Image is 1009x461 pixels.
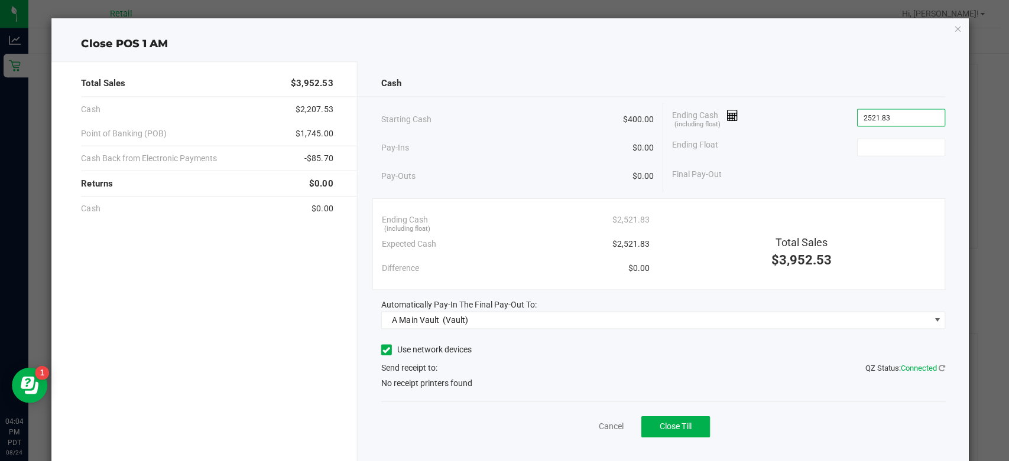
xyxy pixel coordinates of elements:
span: Cash Back from Electronic Payments [81,152,216,164]
span: Cash [380,77,400,90]
span: $3,952.53 [770,252,830,267]
span: $2,521.83 [611,237,648,250]
iframe: Resource center [12,367,47,402]
span: A Main Vault [391,315,438,324]
span: $400.00 [621,113,652,125]
a: Cancel [597,419,622,431]
span: $1,745.00 [295,127,332,139]
span: Final Pay-Out [670,168,720,180]
span: $2,521.83 [611,213,648,225]
span: Cash [81,202,100,214]
div: Close POS 1 AM [51,36,966,52]
span: No receipt printers found [380,376,471,388]
iframe: Resource center unread badge [35,365,49,379]
span: $0.00 [627,261,648,274]
span: Point of Banking (POB) [81,127,166,139]
span: Starting Cash [380,113,430,125]
span: (including float) [673,119,719,129]
span: $0.00 [311,202,332,214]
span: Ending Cash [670,109,737,126]
span: Close Till [658,420,690,430]
span: Ending Float [670,138,716,156]
span: -$85.70 [304,152,332,164]
span: Expected Cash [381,237,435,250]
span: Pay-Outs [380,169,414,182]
label: Use network devices [380,342,471,355]
span: Send receipt to: [380,362,436,371]
span: Cash [81,103,100,115]
div: Returns [81,171,332,196]
span: $3,952.53 [290,77,332,90]
span: Connected [898,362,935,371]
span: Difference [381,261,418,274]
span: $0.00 [309,176,332,190]
span: (Vault) [442,315,467,324]
span: Pay-Ins [380,141,408,153]
span: (including float) [383,224,429,234]
span: $0.00 [631,169,652,182]
span: Automatically Pay-In The Final Pay-Out To: [380,299,536,309]
span: Total Sales [81,77,125,90]
span: $0.00 [631,141,652,153]
span: $2,207.53 [295,103,332,115]
span: QZ Status: [863,362,943,371]
button: Close Till [640,415,708,436]
span: Ending Cash [381,213,427,225]
span: Total Sales [774,236,826,248]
